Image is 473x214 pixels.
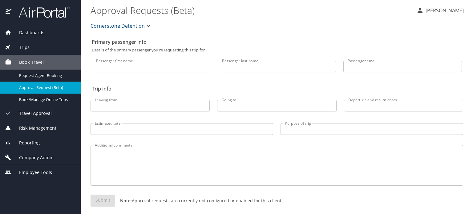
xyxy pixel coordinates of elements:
[11,29,44,36] span: Dashboards
[12,6,70,18] img: airportal-logo.png
[6,6,12,18] img: icon-airportal.png
[11,44,30,51] span: Trips
[11,154,54,161] span: Company Admin
[120,198,132,204] strong: Note:
[11,110,52,117] span: Travel Approval
[91,1,411,20] h1: Approval Requests (Beta)
[91,22,145,30] span: Cornerstone Detention
[92,37,462,47] h2: Primary passenger info
[414,5,466,16] button: [PERSON_NAME]
[92,48,462,52] p: Details of the primary passenger you're requesting this trip for
[11,59,44,66] span: Book Travel
[19,73,73,79] span: Request Agent Booking
[424,7,464,14] p: [PERSON_NAME]
[11,169,52,176] span: Employee Tools
[88,20,155,32] button: Cornerstone Detention
[11,125,56,131] span: Risk Management
[115,197,281,204] p: Approval requests are currently not configured or enabled for this client
[11,139,40,146] span: Reporting
[92,84,462,94] h2: Trip info
[19,85,73,91] span: Approval Request (Beta)
[19,97,73,103] span: Book/Manage Online Trips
